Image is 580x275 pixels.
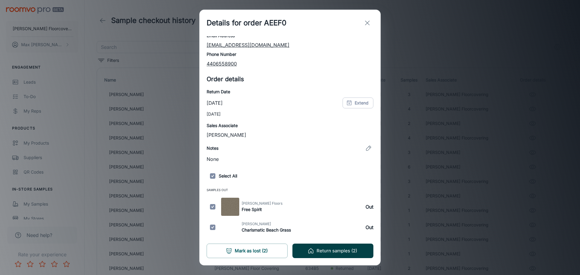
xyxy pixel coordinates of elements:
button: exit [361,17,373,29]
button: Return samples (2) [292,244,373,258]
p: [DATE] [207,111,373,117]
p: [DATE] [207,99,223,107]
h6: Select All [207,170,373,182]
span: Samples Out [207,187,373,195]
span: [PERSON_NAME] [242,221,291,227]
h6: Phone Number [207,51,373,58]
button: Mark as lost (2) [207,244,288,258]
h6: Charismatic Beach Grass [242,227,291,233]
h6: Notes [207,145,218,152]
img: Free Spirit [221,198,239,216]
a: 4406558900 [207,61,237,67]
img: Charismatic Beach Grass [221,218,239,236]
h6: Sales Associate [207,122,373,129]
h6: Out [366,203,373,210]
h6: Free Spirit [242,206,282,213]
p: [PERSON_NAME] [207,131,373,139]
h1: Details for order AEEF0 [207,18,286,28]
h6: Return Date [207,88,373,95]
h5: Order details [207,75,373,84]
h6: Out [366,224,373,231]
span: [PERSON_NAME] Floors [242,201,282,206]
button: Extend [343,98,373,108]
a: [EMAIL_ADDRESS][DOMAIN_NAME] [207,42,289,48]
p: None [207,155,373,163]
